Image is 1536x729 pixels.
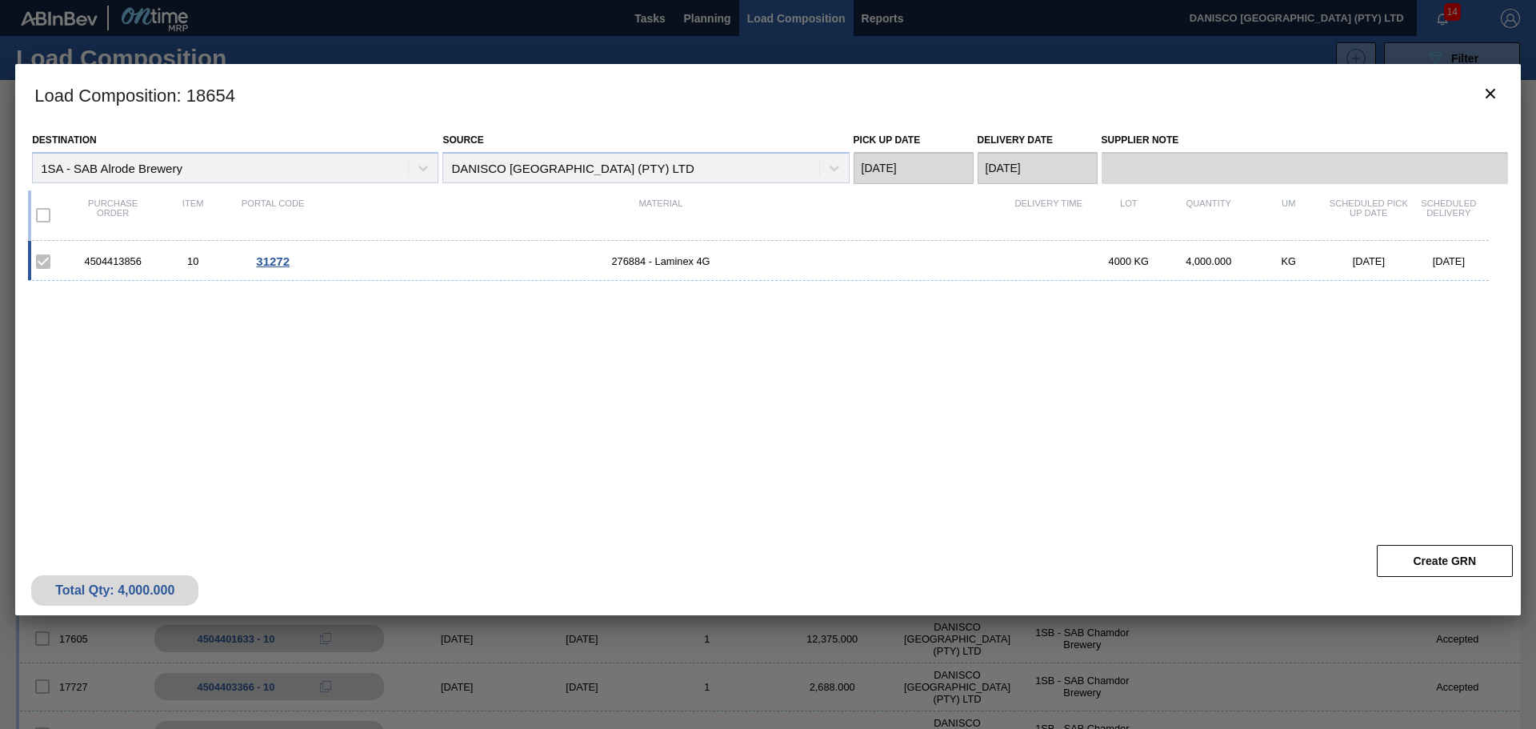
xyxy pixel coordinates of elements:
[15,64,1521,125] h3: Load Composition : 18654
[73,198,153,232] div: Purchase order
[256,254,290,268] span: 31272
[442,134,483,146] label: Source
[854,134,921,146] label: Pick up Date
[1102,129,1508,152] label: Supplier Note
[1009,198,1089,232] div: Delivery Time
[1409,255,1489,267] div: [DATE]
[854,152,974,184] input: mm/dd/yyyy
[73,255,153,267] div: 4504413856
[1377,545,1513,577] button: Create GRN
[1089,198,1169,232] div: Lot
[1409,198,1489,232] div: Scheduled Delivery
[978,152,1098,184] input: mm/dd/yyyy
[43,583,186,598] div: Total Qty: 4,000.000
[313,198,1009,232] div: Material
[233,254,313,268] div: Go to Order
[1249,198,1329,232] div: UM
[1169,255,1249,267] div: 4,000.000
[153,198,233,232] div: Item
[153,255,233,267] div: 10
[978,134,1053,146] label: Delivery Date
[1329,255,1409,267] div: [DATE]
[1089,255,1169,267] div: 4000 KG
[1329,198,1409,232] div: Scheduled Pick up Date
[1169,198,1249,232] div: Quantity
[313,255,1009,267] span: 276884 - Laminex 4G
[1249,255,1329,267] div: KG
[233,198,313,232] div: Portal code
[32,134,96,146] label: Destination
